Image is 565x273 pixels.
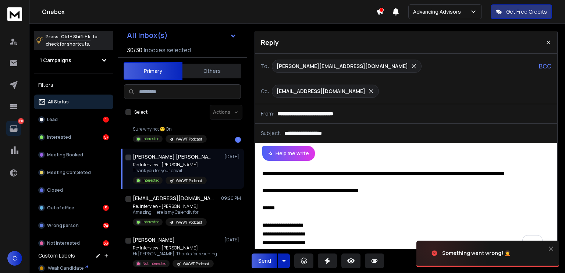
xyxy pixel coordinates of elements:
p: WAYWT Podcast [176,178,202,184]
p: Amazing! Here is my Calendly for [133,209,207,215]
p: [PERSON_NAME][EMAIL_ADDRESS][DOMAIN_NAME] [277,63,408,70]
button: 1 Campaigns [34,53,113,68]
p: Lead [47,117,58,123]
img: image [416,233,490,273]
a: 130 [6,121,21,136]
button: All Inbox(s) [121,28,242,43]
p: Cc: [261,88,269,95]
div: 5 [103,205,109,211]
div: 33 [103,240,109,246]
button: Not Interested33 [34,236,113,251]
p: Not Interested [47,240,80,246]
p: From: [261,110,274,117]
p: Thank you for your email. [133,168,207,174]
p: WAYWT Podcast [176,136,202,142]
h1: Onebox [42,7,376,16]
h1: 1 Campaigns [40,57,71,64]
span: Weak Candidate [48,265,83,271]
button: Meeting Booked [34,148,113,162]
p: Closed [47,187,63,193]
div: 1 [103,117,109,123]
p: Reply [261,37,279,47]
button: All Status [34,95,113,109]
p: Subject: [261,130,281,137]
p: Re: Interview - [PERSON_NAME] [133,245,217,251]
h3: Filters [34,80,113,90]
button: Meeting Completed [34,165,113,180]
p: Out of office [47,205,74,211]
button: Help me write [262,146,315,161]
div: 24 [103,223,109,228]
p: Re: Interview - [PERSON_NAME] [133,203,207,209]
p: 130 [18,118,24,124]
p: [DATE] [224,237,241,243]
p: Meeting Completed [47,170,91,175]
h3: Inboxes selected [144,46,191,54]
p: WAYWT Podcast [176,220,202,225]
button: Lead1 [34,112,113,127]
p: Press to check for shortcuts. [46,33,97,48]
button: Others [182,63,241,79]
span: 30 / 30 [127,46,142,54]
button: Wrong person24 [34,218,113,233]
button: C [7,251,22,266]
p: Advancing Advisors [413,8,464,15]
p: Hi [PERSON_NAME], Thanks for reaching [133,251,217,257]
p: Interested [142,178,160,183]
p: Interested [142,136,160,142]
span: Ctrl + Shift + k [60,32,91,41]
h1: [PERSON_NAME] [133,236,175,244]
h1: [PERSON_NAME] [PERSON_NAME] [133,153,214,160]
button: Out of office5 [34,201,113,215]
p: Get Free Credits [506,8,547,15]
p: Interested [47,134,71,140]
div: 57 [103,134,109,140]
p: Sure why not 🙂 On [133,126,207,132]
p: WAYWT Podcast [183,261,209,267]
button: Primary [124,62,182,80]
div: To enrich screen reader interactions, please activate Accessibility in Grammarly extension settings [255,161,555,253]
p: To: [261,63,269,70]
p: All Status [48,99,69,105]
div: 1 [235,137,241,143]
p: Interested [142,219,160,225]
p: Not Interested [142,261,167,266]
img: logo [7,7,22,21]
p: Meeting Booked [47,152,83,158]
p: [DATE] [224,154,241,160]
button: Closed [34,183,113,198]
p: Re: Interview - [PERSON_NAME] [133,162,207,168]
p: Wrong person [47,223,79,228]
button: Interested57 [34,130,113,145]
h3: Custom Labels [38,252,75,259]
button: Send [252,253,277,268]
div: Something went wrong! 🤦 [442,249,511,257]
button: Get Free Credits [491,4,552,19]
p: BCC [539,62,551,71]
h1: [EMAIL_ADDRESS][DOMAIN_NAME] [133,195,214,202]
p: [EMAIL_ADDRESS][DOMAIN_NAME] [277,88,365,95]
label: Select [134,109,148,115]
h1: All Inbox(s) [127,32,168,39]
p: 09:20 PM [221,195,241,201]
